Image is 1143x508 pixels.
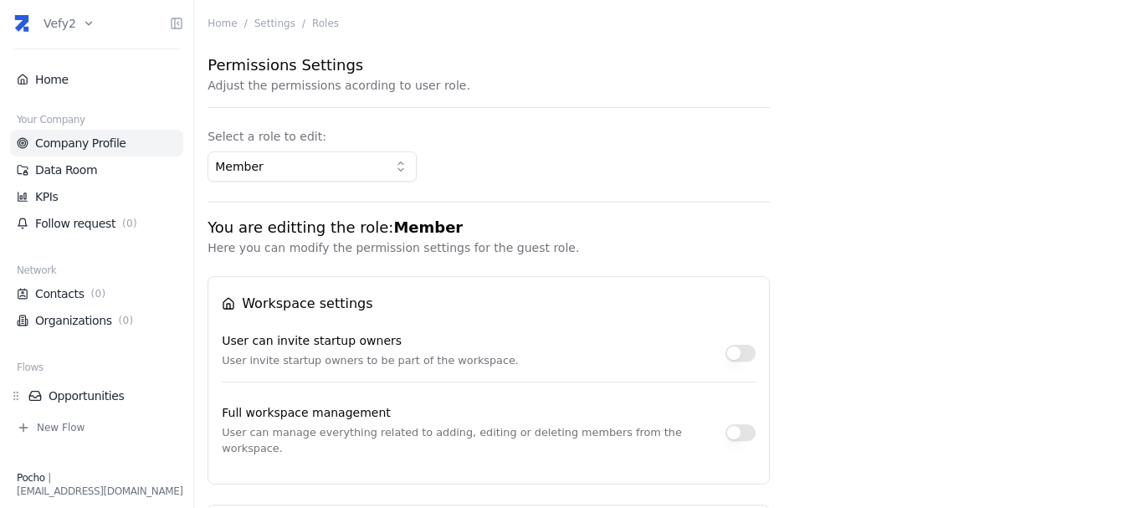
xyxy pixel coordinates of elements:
a: Data Room [17,162,177,178]
div: Opportunities [10,387,183,404]
label: Workspace settings [222,297,756,310]
span: Settings [254,17,295,30]
button: Vefy2 [44,5,95,42]
h3: You are editting the role: [208,216,770,239]
span: ( 0 ) [88,287,110,300]
h3: Permissions Settings [208,54,770,77]
span: / [244,17,248,30]
span: ( 0 ) [119,217,141,230]
p: User invite startup owners to be part of the workspace. [222,352,519,368]
a: Organizations(0) [17,312,177,329]
a: Home [208,18,237,29]
div: Your Company [10,113,183,130]
a: Contacts(0) [17,285,177,302]
span: ( 0 ) [115,314,137,327]
label: Full workspace management [222,406,391,419]
button: New Flow [10,421,183,434]
span: Roles [312,17,339,30]
a: Home [17,71,177,88]
p: Select a role to edit: [208,128,770,151]
div: Network [10,264,183,280]
div: | [17,471,183,485]
a: Opportunities [28,387,183,404]
span: Flows [17,361,44,374]
span: / [302,17,305,30]
a: KPIs [17,188,177,205]
p: Here you can modify the permission settings for the guest role. [208,239,770,256]
label: User can invite startup owners [222,334,402,347]
p: Adjust the permissions acording to user role. [208,77,770,94]
span: Pocho [17,472,45,484]
p: User can manage everything related to adding, editing or deleting members from the workspace. [222,424,725,456]
a: Follow request(0) [17,215,177,232]
a: Company Profile [17,135,177,151]
div: [EMAIL_ADDRESS][DOMAIN_NAME] [17,485,183,498]
strong: Member [393,218,463,236]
